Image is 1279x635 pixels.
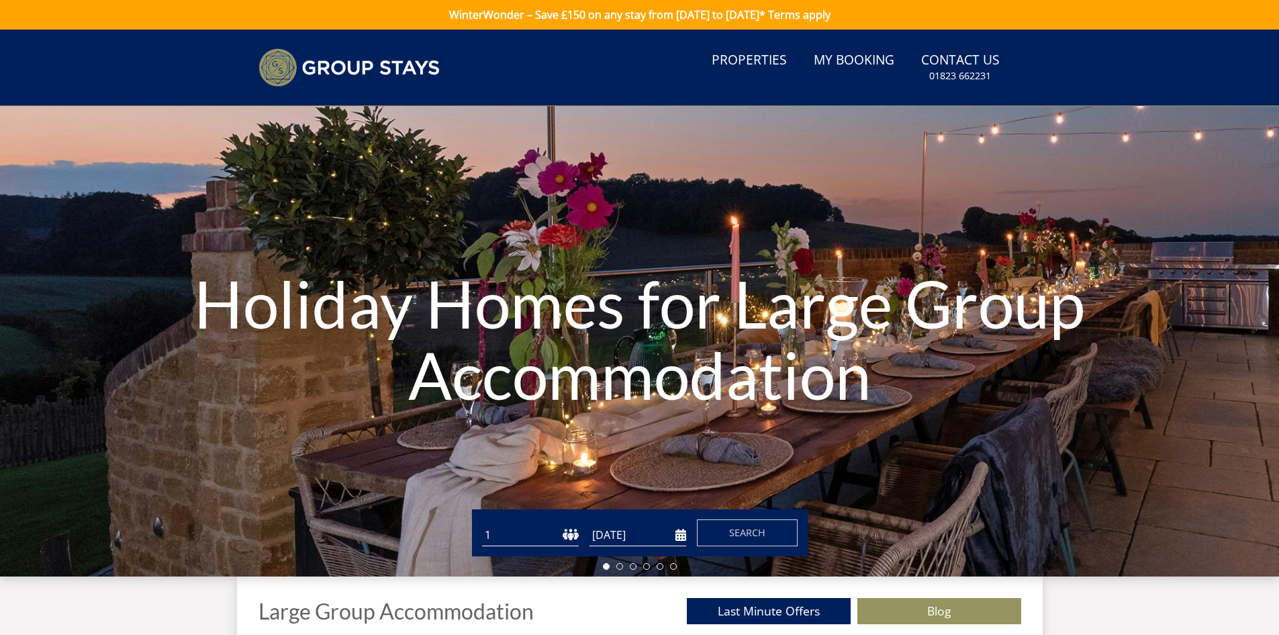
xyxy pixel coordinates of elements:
a: Properties [706,46,792,76]
a: Blog [857,598,1021,624]
h1: Holiday Homes for Large Group Accommodation [192,241,1088,437]
small: 01823 662231 [929,69,991,83]
a: Contact Us01823 662231 [916,46,1005,89]
a: Last Minute Offers [687,598,851,624]
img: Group Stays [258,48,440,87]
h1: Large Group Accommodation [258,599,534,623]
input: Arrival Date [589,524,686,546]
button: Search [697,519,798,546]
span: Search [729,526,765,539]
a: My Booking [808,46,900,76]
